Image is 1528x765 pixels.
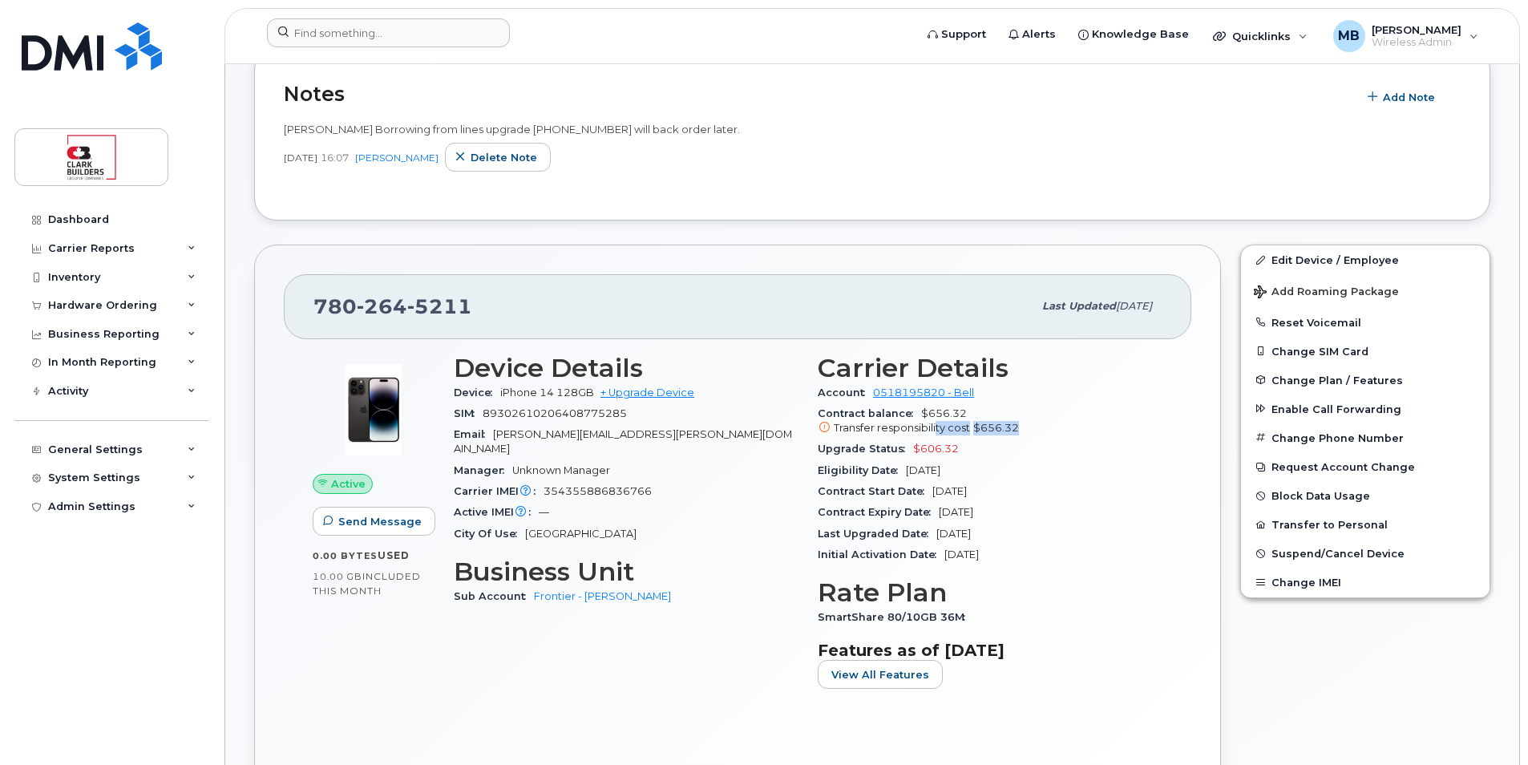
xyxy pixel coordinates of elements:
[321,151,349,164] span: 16:07
[941,26,986,42] span: Support
[525,528,637,540] span: [GEOGRAPHIC_DATA]
[932,485,967,497] span: [DATE]
[355,152,439,164] a: [PERSON_NAME]
[818,660,943,689] button: View All Features
[1241,395,1490,423] button: Enable Call Forwarding
[818,611,973,623] span: SmartShare 80/10GB 36M
[1271,374,1403,386] span: Change Plan / Features
[313,294,472,318] span: 780
[284,82,1349,106] h2: Notes
[454,464,512,476] span: Manager
[1116,300,1152,312] span: [DATE]
[916,18,997,51] a: Support
[939,506,973,518] span: [DATE]
[445,143,551,172] button: Delete note
[818,407,921,419] span: Contract balance
[500,387,594,399] span: iPhone 14 128GB
[818,528,936,540] span: Last Upgraded Date
[454,354,798,382] h3: Device Details
[818,354,1162,382] h3: Carrier Details
[1202,20,1319,52] div: Quicklinks
[818,464,906,476] span: Eligibility Date
[1271,403,1401,415] span: Enable Call Forwarding
[407,294,472,318] span: 5211
[1458,695,1516,753] iframe: Messenger Launcher
[313,550,378,561] span: 0.00 Bytes
[1232,30,1291,42] span: Quicklinks
[1271,548,1405,560] span: Suspend/Cancel Device
[454,557,798,586] h3: Business Unit
[1241,568,1490,597] button: Change IMEI
[1372,23,1461,36] span: [PERSON_NAME]
[973,422,1019,434] span: $656.32
[454,407,483,419] span: SIM
[1241,539,1490,568] button: Suspend/Cancel Device
[1067,18,1200,51] a: Knowledge Base
[284,151,317,164] span: [DATE]
[913,443,959,455] span: $606.32
[936,528,971,540] span: [DATE]
[1022,26,1056,42] span: Alerts
[1241,366,1490,395] button: Change Plan / Features
[818,578,1162,607] h3: Rate Plan
[1254,285,1399,301] span: Add Roaming Package
[600,387,694,399] a: + Upgrade Device
[338,514,422,529] span: Send Message
[378,549,410,561] span: used
[1383,90,1435,105] span: Add Note
[512,464,610,476] span: Unknown Manager
[818,548,944,561] span: Initial Activation Date
[834,422,970,434] span: Transfer responsibility cost
[1241,337,1490,366] button: Change SIM Card
[944,548,979,561] span: [DATE]
[818,506,939,518] span: Contract Expiry Date
[534,590,671,602] a: Frontier - [PERSON_NAME]
[357,294,407,318] span: 264
[873,387,974,399] a: 0518195820 - Bell
[1092,26,1189,42] span: Knowledge Base
[331,476,366,492] span: Active
[1042,300,1116,312] span: Last updated
[325,362,422,458] img: image20231002-3703462-njx0qo.jpeg
[1241,423,1490,452] button: Change Phone Number
[818,443,913,455] span: Upgrade Status
[454,485,544,497] span: Carrier IMEI
[284,123,740,136] span: [PERSON_NAME] Borrowing from lines upgrade [PHONE_NUMBER] will back order later.
[818,407,1162,436] span: $656.32
[544,485,652,497] span: 354355886836766
[483,407,627,419] span: 89302610206408775285
[454,428,792,455] span: [PERSON_NAME][EMAIL_ADDRESS][PERSON_NAME][DOMAIN_NAME]
[1241,481,1490,510] button: Block Data Usage
[454,387,500,399] span: Device
[818,641,1162,660] h3: Features as of [DATE]
[831,667,929,682] span: View All Features
[1357,83,1449,112] button: Add Note
[313,570,421,597] span: included this month
[1241,308,1490,337] button: Reset Voicemail
[1241,510,1490,539] button: Transfer to Personal
[1322,20,1490,52] div: Matthew Buttrey
[454,428,493,440] span: Email
[1372,36,1461,49] span: Wireless Admin
[818,387,873,399] span: Account
[454,528,525,540] span: City Of Use
[267,18,510,47] input: Find something...
[1241,452,1490,481] button: Request Account Change
[1241,274,1490,307] button: Add Roaming Package
[818,485,932,497] span: Contract Start Date
[313,507,435,536] button: Send Message
[454,590,534,602] span: Sub Account
[997,18,1067,51] a: Alerts
[454,506,539,518] span: Active IMEI
[906,464,940,476] span: [DATE]
[539,506,549,518] span: —
[313,571,362,582] span: 10.00 GB
[471,150,537,165] span: Delete note
[1241,245,1490,274] a: Edit Device / Employee
[1338,26,1360,46] span: MB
